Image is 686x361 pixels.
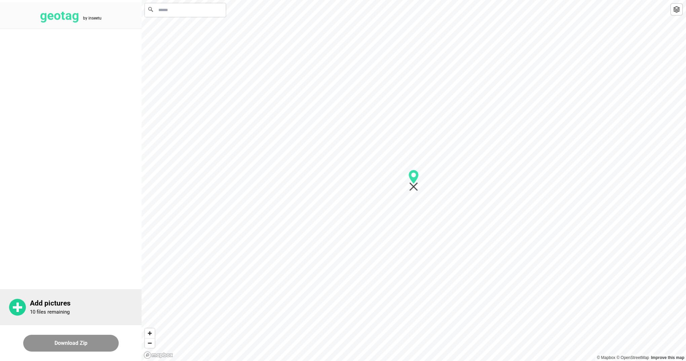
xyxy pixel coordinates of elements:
tspan: by inseetu [83,16,102,21]
img: toggleLayer [673,6,680,13]
input: Search [145,3,226,17]
a: Map feedback [651,355,684,360]
p: 10 files remaining [30,309,70,315]
span: Zoom out [145,338,155,348]
tspan: geotag [40,8,79,23]
button: Download Zip [23,335,119,352]
div: Map marker [409,170,419,191]
p: Add pictures [30,299,142,308]
button: Zoom out [145,338,155,348]
button: Zoom in [145,328,155,338]
a: OpenStreetMap [616,355,649,360]
a: Mapbox logo [144,351,173,359]
a: Mapbox [597,355,615,360]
